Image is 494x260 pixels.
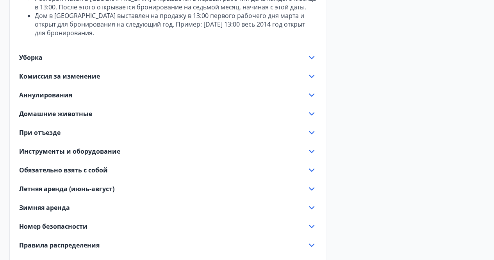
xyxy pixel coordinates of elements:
div: Домашние животные [19,109,316,118]
font: Аннулирования [19,91,72,99]
font: Уборка [19,53,43,62]
font: Номер безопасности [19,222,87,231]
div: Аннулирования [19,90,316,100]
font: Зимняя аренда [19,203,70,212]
font: Комиссия за изменение [19,72,100,81]
div: Обязательно взять с собой [19,165,316,175]
font: Домашние животные [19,109,92,118]
font: Летняя аренда (июнь-август) [19,185,114,193]
font: Инструменты и оборудование [19,147,120,156]
font: Обязательно взять с собой [19,166,108,174]
div: Комиссия за изменение [19,72,316,81]
font: При отъезде [19,128,61,137]
div: Инструменты и оборудование [19,147,316,156]
div: Номер безопасности [19,222,316,231]
font: Правила распределения [19,241,100,249]
div: Правила распределения [19,240,316,250]
div: Летняя аренда (июнь-август) [19,184,316,194]
div: При отъезде [19,128,316,137]
div: Зимняя аренда [19,203,316,212]
font: Дом в [GEOGRAPHIC_DATA] выставлен на продажу в 13:00 первого рабочего дня марта и открыт для брон... [35,11,305,37]
div: Уборка [19,53,316,62]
